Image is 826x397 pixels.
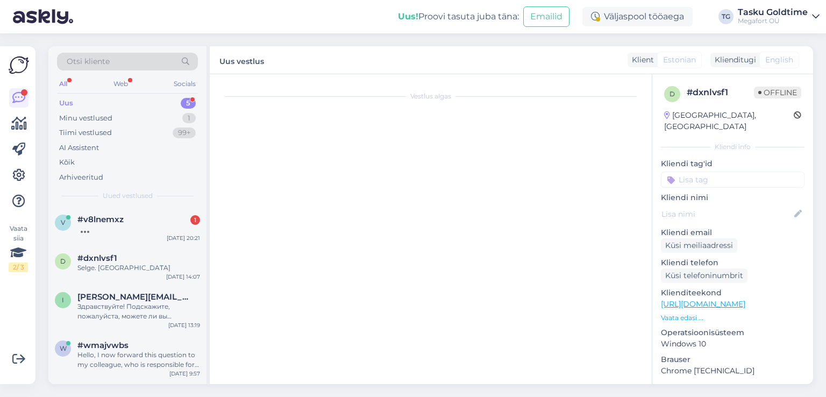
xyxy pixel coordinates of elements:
span: Offline [754,87,801,98]
div: 1 [190,215,200,225]
div: Vestlus algas [220,91,641,101]
p: Vaata edasi ... [661,313,804,323]
div: Küsi telefoninumbrit [661,268,747,283]
span: d [60,257,66,265]
div: 2 / 3 [9,263,28,272]
span: #v8lnemxz [77,215,124,224]
div: Kõik [59,157,75,168]
b: Uus! [398,11,418,22]
div: Proovi tasuta juba täna: [398,10,519,23]
div: 1 [182,113,196,124]
span: d [670,90,675,98]
img: Askly Logo [9,55,29,75]
div: Arhiveeritud [59,172,103,183]
input: Lisa nimi [661,208,792,220]
label: Uus vestlus [219,53,264,67]
div: Minu vestlused [59,113,112,124]
div: [DATE] 13:19 [168,321,200,329]
div: Tiimi vestlused [59,127,112,138]
span: Uued vestlused [103,191,153,201]
div: [DATE] 20:21 [167,234,200,242]
div: # dxnlvsf1 [687,86,754,99]
div: Tasku Goldtime [738,8,808,17]
div: 5 [181,98,196,109]
input: Lisa tag [661,172,804,188]
p: Windows 10 [661,338,804,350]
div: Megafort OÜ [738,17,808,25]
div: Hello, I now forward this question to my colleague, who is responsible for this. The reply will b... [77,350,200,370]
button: Emailid [523,6,569,27]
p: Operatsioonisüsteem [661,327,804,338]
div: Küsi meiliaadressi [661,238,737,253]
a: [URL][DOMAIN_NAME] [661,299,745,309]
div: Socials [172,77,198,91]
div: [DATE] 14:07 [166,273,200,281]
div: Uus [59,98,73,109]
p: Kliendi email [661,227,804,238]
a: Tasku GoldtimeMegafort OÜ [738,8,820,25]
span: Otsi kliente [67,56,110,67]
span: #dxnlvsf1 [77,253,117,263]
div: 99+ [173,127,196,138]
span: i [62,296,64,304]
p: Kliendi telefon [661,257,804,268]
div: [GEOGRAPHIC_DATA], [GEOGRAPHIC_DATA] [664,110,794,132]
div: Väljaspool tööaega [582,7,693,26]
div: Kliendi info [661,142,804,152]
div: Здравствуйте! Подскажите, пожалуйста, можете ли вы доработать/изменить кольцо? Есть кольцо из пла... [77,302,200,321]
span: English [765,54,793,66]
p: Kliendi tag'id [661,158,804,169]
p: Kliendi nimi [661,192,804,203]
div: All [57,77,69,91]
div: Klienditugi [710,54,756,66]
p: Klienditeekond [661,287,804,299]
div: AI Assistent [59,143,99,153]
div: Klient [628,54,654,66]
div: [DATE] 9:57 [169,370,200,378]
div: Vaata siia [9,224,28,272]
span: v [61,218,65,226]
p: Chrome [TECHNICAL_ID] [661,365,804,377]
span: w [60,344,67,352]
span: ivan.malevany@gmail.com [77,292,189,302]
span: #wmajvwbs [77,341,129,350]
div: Selge. [GEOGRAPHIC_DATA] [77,263,200,273]
p: Brauser [661,354,804,365]
div: TG [718,9,734,24]
span: Estonian [663,54,696,66]
div: Web [111,77,130,91]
